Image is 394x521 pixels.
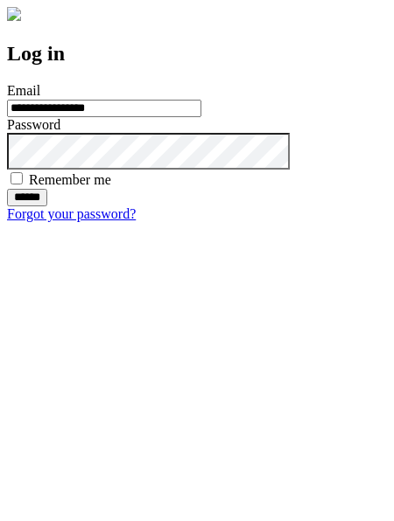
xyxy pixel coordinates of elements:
a: Forgot your password? [7,206,136,221]
img: logo-4e3dc11c47720685a147b03b5a06dd966a58ff35d612b21f08c02c0306f2b779.png [7,7,21,21]
label: Email [7,83,40,98]
label: Password [7,117,60,132]
label: Remember me [29,172,111,187]
h2: Log in [7,42,387,66]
